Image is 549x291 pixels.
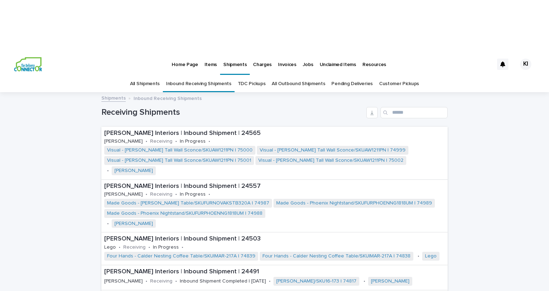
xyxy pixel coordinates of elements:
[250,53,275,75] a: Charges
[104,278,143,284] p: [PERSON_NAME]
[104,244,116,250] p: Lego
[371,278,409,284] a: [PERSON_NAME]
[380,107,448,118] input: Search
[278,53,296,68] p: Invoices
[101,265,448,290] a: [PERSON_NAME] Interiors | Inbound Shipment | 24491[PERSON_NAME]•Receiving•Inbound Shipment Comple...
[104,130,445,137] p: [PERSON_NAME] Interiors | Inbound Shipment | 24565
[253,53,272,68] p: Charges
[364,278,365,284] p: •
[180,138,206,144] p: In Progress
[101,180,448,233] a: [PERSON_NAME] Interiors | Inbound Shipment | 24557[PERSON_NAME]•Receiving•In Progress•Made Goods ...
[201,53,220,75] a: Items
[258,158,403,164] a: Visual - [PERSON_NAME] Tall Wall Sconce/SKUAW1211PN | 75002
[150,278,172,284] p: Receiving
[223,53,247,68] p: Shipments
[107,221,109,227] p: •
[205,53,217,68] p: Items
[146,191,147,197] p: •
[101,94,126,102] a: Shipments
[182,244,183,250] p: •
[260,147,406,153] a: Visual - [PERSON_NAME] Tall Wall Sconce/SKUAW1211PN | 74999
[359,53,389,75] a: Resources
[104,268,445,276] p: [PERSON_NAME] Interiors | Inbound Shipment | 24491
[104,191,143,197] p: [PERSON_NAME]
[153,244,179,250] p: In Progress
[14,57,42,71] img: aCWQmA6OSGG0Kwt8cj3c
[107,168,109,174] p: •
[150,191,172,197] p: Receiving
[331,76,372,92] a: Pending Deliveries
[107,147,253,153] a: Visual - [PERSON_NAME] Tall Wall Sconce/SKUAW1211PN | 75000
[175,278,177,284] p: •
[276,200,432,206] a: Made Goods - Phoenix Nightstand/SKUFURPHOENNG1818UM | 74989
[169,53,201,75] a: Home Page
[300,53,317,75] a: Jobs
[272,76,325,92] a: All Outbound Shipments
[275,53,300,75] a: Invoices
[238,76,266,92] a: TDC Pickups
[180,191,206,197] p: In Progress
[172,53,198,68] p: Home Page
[107,210,262,216] a: Made Goods - Phoenix Nightstand/SKUFURPHOENNG1818UM | 74988
[101,232,448,265] a: [PERSON_NAME] Interiors | Inbound Shipment | 24503Lego•Receiving•In Progress•Four Hands - Calder ...
[123,244,146,250] p: Receiving
[276,278,356,284] a: [PERSON_NAME]/SKU16-173 | 74817
[320,53,356,68] p: Unclaimed Items
[148,244,150,250] p: •
[175,191,177,197] p: •
[317,53,359,75] a: Unclaimed Items
[269,278,271,284] p: •
[130,76,160,92] a: All Shipments
[101,127,448,180] a: [PERSON_NAME] Interiors | Inbound Shipment | 24565[PERSON_NAME]•Receiving•In Progress•Visual - [P...
[107,158,251,164] a: Visual - [PERSON_NAME] Tall Wall Sconce/SKUAW1211PN | 75001
[303,53,313,68] p: Jobs
[107,253,255,259] a: Four Hands - Calder Nesting Coffee Table/SKUIMAR-217A | 74839
[220,53,250,74] a: Shipments
[104,235,445,243] p: [PERSON_NAME] Interiors | Inbound Shipment | 24503
[379,76,419,92] a: Customer Pickups
[520,59,531,70] div: KI
[134,94,202,102] p: Inbound Receiving Shipments
[114,221,153,227] a: [PERSON_NAME]
[180,278,266,284] p: Inbound Shipment Completed | [DATE]
[166,76,231,92] a: Inbound Receiving Shipments
[146,138,147,144] p: •
[104,183,445,190] p: [PERSON_NAME] Interiors | Inbound Shipment | 24557
[101,107,364,118] h1: Receiving Shipments
[208,138,210,144] p: •
[262,253,411,259] a: Four Hands - Calder Nesting Coffee Table/SKUIMAR-217A | 74838
[114,168,153,174] a: [PERSON_NAME]
[208,191,210,197] p: •
[119,244,120,250] p: •
[150,138,172,144] p: Receiving
[362,53,386,68] p: Resources
[107,200,269,206] a: Made Goods - [PERSON_NAME] Table/SKUFURNOVAKSTB320A | 74987
[425,253,437,259] a: Lego
[146,278,147,284] p: •
[175,138,177,144] p: •
[104,138,143,144] p: [PERSON_NAME]
[418,253,419,259] p: •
